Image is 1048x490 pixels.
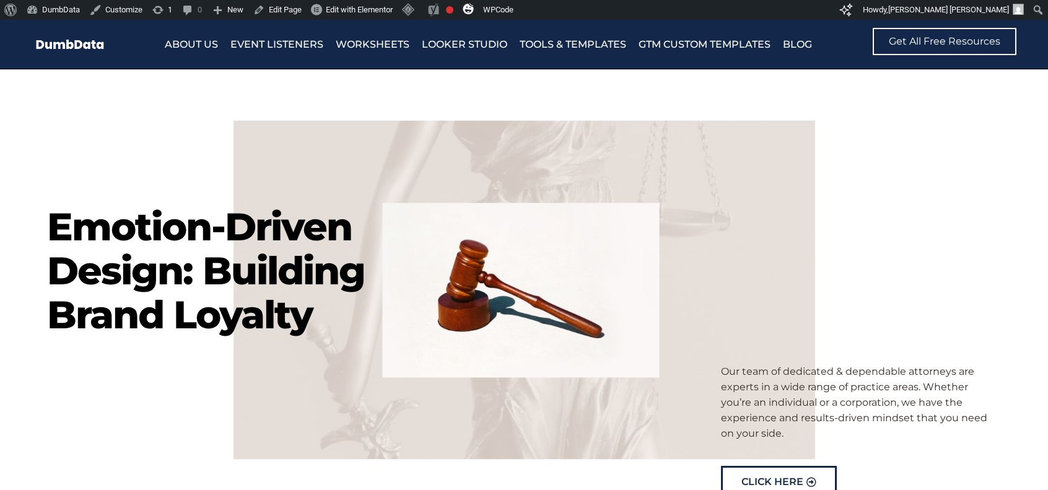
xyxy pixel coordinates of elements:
[721,364,995,441] p: Our team of dedicated & dependable attorneys are experts in a wide range of practice areas. Wheth...
[422,36,507,53] a: Looker Studio
[888,5,1009,14] span: [PERSON_NAME] [PERSON_NAME]
[47,205,381,337] h1: Emotion-Driven Design: Building Brand Loyalty
[165,36,218,53] a: About Us
[783,36,812,53] a: Blog
[520,36,626,53] a: Tools & Templates
[326,5,393,14] span: Edit with Elementor
[446,6,453,14] div: Focus keyphrase not set
[639,36,771,53] a: GTM Custom Templates
[873,28,1016,55] a: Get All Free Resources
[230,36,323,53] a: Event Listeners
[741,477,803,487] span: Click here
[336,36,409,53] a: Worksheets
[889,37,1000,46] span: Get All Free Resources
[463,3,474,14] img: svg+xml;base64,PHN2ZyB4bWxucz0iaHR0cDovL3d3dy53My5vcmcvMjAwMC9zdmciIHZpZXdCb3g9IjAgMCAzMiAzMiI+PG...
[165,36,816,53] nav: Menu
